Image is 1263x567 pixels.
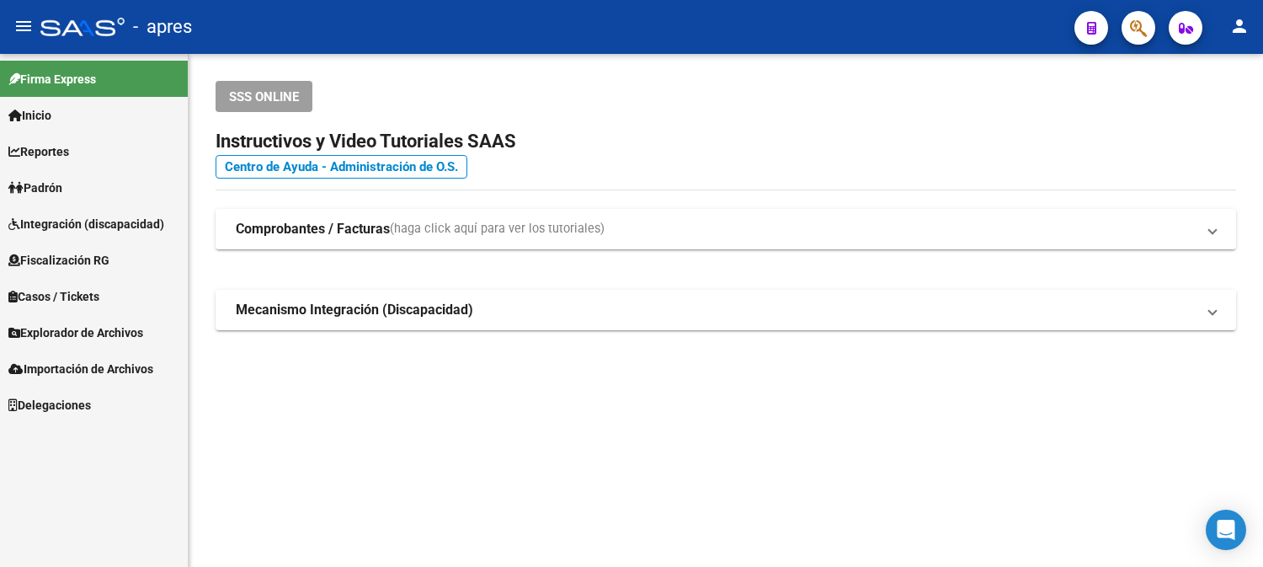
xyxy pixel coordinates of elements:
[1229,16,1250,36] mat-icon: person
[8,142,69,161] span: Reportes
[8,215,164,233] span: Integración (discapacidad)
[8,70,96,88] span: Firma Express
[8,324,143,342] span: Explorador de Archivos
[216,209,1236,249] mat-expansion-panel-header: Comprobantes / Facturas(haga click aquí para ver los tutoriales)
[8,360,153,378] span: Importación de Archivos
[236,301,473,319] strong: Mecanismo Integración (Discapacidad)
[236,220,390,238] strong: Comprobantes / Facturas
[390,220,605,238] span: (haga click aquí para ver los tutoriales)
[8,179,62,197] span: Padrón
[216,81,312,112] button: SSS ONLINE
[8,251,109,270] span: Fiscalización RG
[216,155,467,179] a: Centro de Ayuda - Administración de O.S.
[8,396,91,415] span: Delegaciones
[8,106,51,125] span: Inicio
[13,16,34,36] mat-icon: menu
[229,89,299,104] span: SSS ONLINE
[216,126,1236,158] h2: Instructivos y Video Tutoriales SAAS
[1206,510,1246,550] div: Open Intercom Messenger
[8,287,99,306] span: Casos / Tickets
[216,290,1236,330] mat-expansion-panel-header: Mecanismo Integración (Discapacidad)
[133,8,192,45] span: - apres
